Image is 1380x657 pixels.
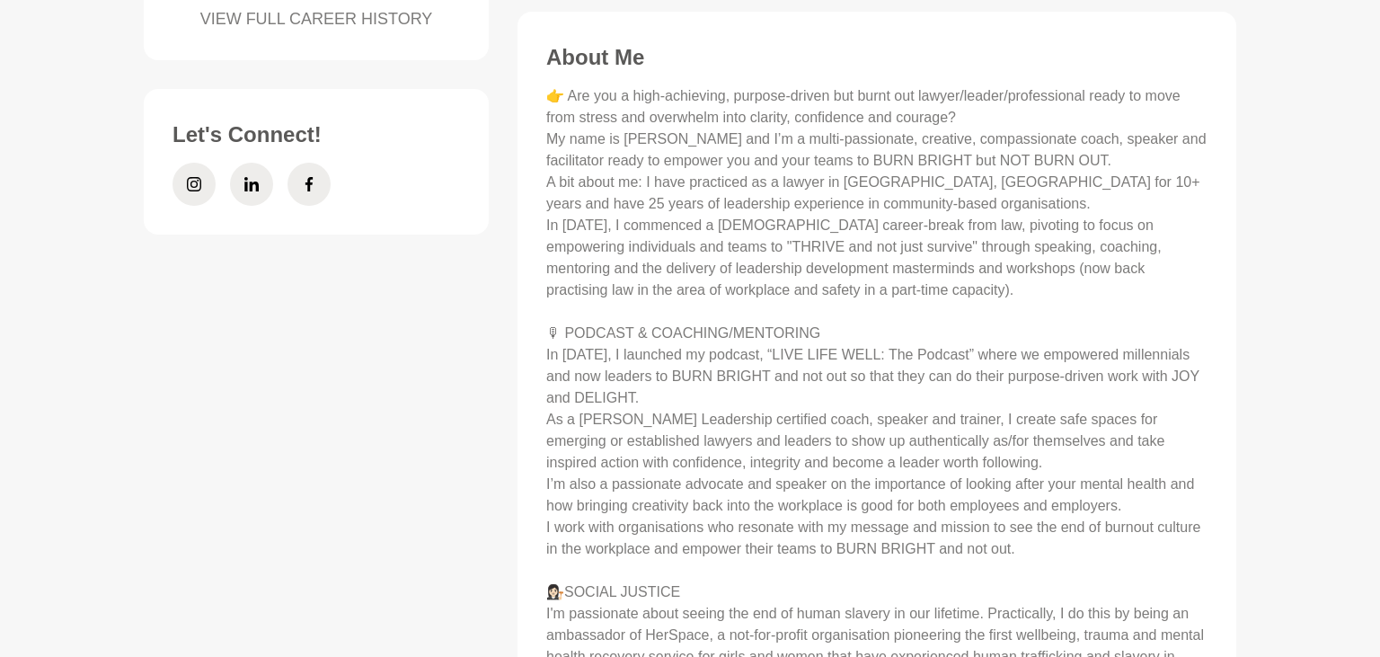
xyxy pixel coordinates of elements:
[172,163,216,206] a: Instagram
[172,7,460,31] a: VIEW FULL CAREER HISTORY
[230,163,273,206] a: LinkedIn
[546,44,1207,71] h3: About Me
[172,121,460,148] h3: Let's Connect!
[287,163,331,206] a: Facebook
